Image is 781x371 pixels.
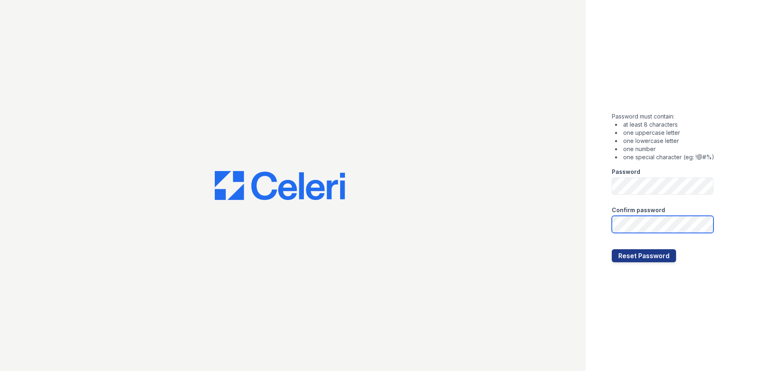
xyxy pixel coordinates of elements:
li: at least 8 characters [615,121,714,129]
li: one lowercase letter [615,137,714,145]
div: Password must contain: [612,112,714,161]
li: one uppercase letter [615,129,714,137]
li: one special character (eg: !@#%) [615,153,714,161]
button: Reset Password [612,249,676,262]
label: Confirm password [612,206,665,214]
label: Password [612,168,640,176]
img: CE_Logo_Blue-a8612792a0a2168367f1c8372b55b34899dd931a85d93a1a3d3e32e68fde9ad4.png [215,171,345,200]
li: one number [615,145,714,153]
